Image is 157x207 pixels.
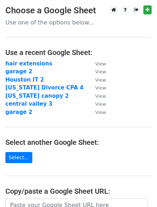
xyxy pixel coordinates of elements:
a: View [88,93,106,99]
small: View [95,85,106,91]
a: [US_STATE] Divorce CPA 4 [5,84,83,91]
a: hair extensions [5,60,52,67]
h4: Copy/paste a Google Sheet URL: [5,187,152,195]
a: central valley 3 [5,101,52,107]
a: View [88,109,106,115]
small: View [95,110,106,115]
a: View [88,60,106,67]
small: View [95,61,106,66]
h4: Select another Google Sheet: [5,138,152,147]
a: View [88,101,106,107]
small: View [95,69,106,74]
small: View [95,101,106,107]
a: View [88,84,106,91]
a: garage 2 [5,68,32,75]
a: garage 2 [5,109,32,115]
a: Houston IT 2 [5,77,44,83]
iframe: Chat Widget [121,172,157,207]
a: View [88,77,106,83]
a: [US_STATE] canopy 2 [5,93,69,99]
h4: Use a recent Google Sheet: [5,48,152,57]
small: View [95,77,106,83]
h3: Choose a Google Sheet [5,5,152,16]
a: Select... [5,152,32,163]
small: View [95,93,106,99]
a: View [88,68,106,75]
p: Use one of the options below... [5,19,152,26]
